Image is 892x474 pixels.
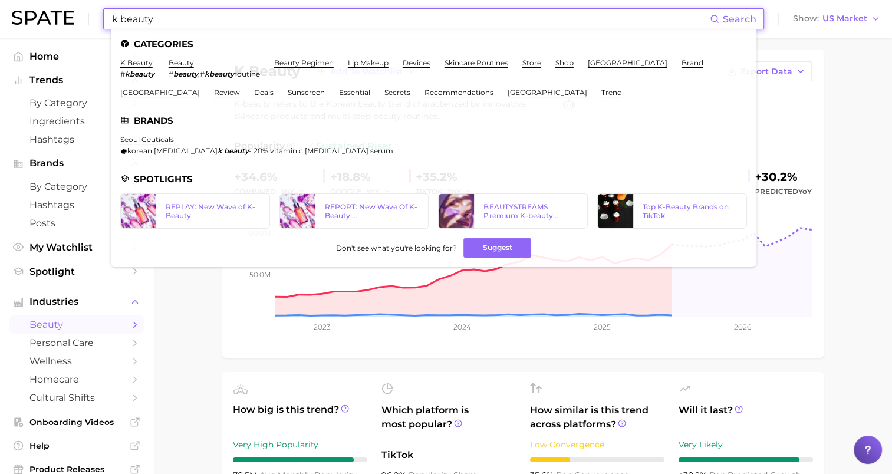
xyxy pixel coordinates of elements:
a: sunscreen [288,88,325,97]
span: TikTok [381,448,516,462]
span: Spotlight [29,266,124,277]
div: 3 / 10 [530,457,664,462]
a: by Category [9,177,144,196]
em: beauty [224,146,249,155]
span: # [200,70,205,78]
a: Top K-Beauty Brands on TikTok [597,193,747,229]
span: Posts [29,218,124,229]
a: wellness [9,352,144,370]
a: trend [601,88,622,97]
span: Predicted [755,185,812,199]
span: Hashtags [29,199,124,210]
img: SPATE [12,11,74,25]
button: Trends [9,71,144,89]
a: shop [555,58,574,67]
div: REPORT: New Wave Of K-Beauty: [GEOGRAPHIC_DATA]’s Trending Innovations In Skincare & Color Cosmetics [325,202,419,220]
span: Which platform is most popular? [381,403,516,442]
a: Ingredients [9,112,144,130]
span: Search [723,14,756,25]
a: personal care [9,334,144,352]
div: Very Likely [679,437,813,452]
a: seoul ceuticals [120,135,174,144]
a: Posts [9,214,144,232]
span: by Category [29,97,124,108]
div: Top K-Beauty Brands on TikTok [643,202,737,220]
span: wellness [29,355,124,367]
span: homecare [29,374,124,385]
span: beauty [29,319,124,330]
tspan: 2023 [313,322,330,331]
em: k [218,146,222,155]
span: Onboarding Videos [29,417,124,427]
span: Home [29,51,124,62]
a: devices [403,58,430,67]
a: recommendations [424,88,493,97]
a: [GEOGRAPHIC_DATA] [508,88,587,97]
button: ShowUS Market [790,11,883,27]
span: How similar is this trend across platforms? [530,403,664,432]
span: Ingredients [29,116,124,127]
span: Will it last? [679,403,813,432]
div: Low Convergence [530,437,664,452]
a: REPORT: New Wave Of K-Beauty: [GEOGRAPHIC_DATA]’s Trending Innovations In Skincare & Color Cosmetics [279,193,429,229]
tspan: 2024 [453,322,470,331]
tspan: 2026 [733,322,751,331]
tspan: 2025 [594,322,611,331]
a: [GEOGRAPHIC_DATA] [588,58,667,67]
a: brand [682,58,703,67]
input: Search here for a brand, industry, or ingredient [111,9,710,29]
a: Onboarding Videos [9,413,144,431]
span: My Watchlist [29,242,124,253]
span: Hashtags [29,134,124,145]
span: Industries [29,297,124,307]
div: 9 / 10 [679,457,813,462]
a: review [214,88,240,97]
a: homecare [9,370,144,389]
span: cultural shifts [29,392,124,403]
button: Suggest [463,238,531,258]
div: +30.2% [755,167,812,186]
a: My Watchlist [9,238,144,256]
li: Categories [120,39,747,49]
li: Brands [120,116,747,126]
a: lip makeup [348,58,389,67]
a: BEAUTYSTREAMS Premium K-beauty Trends Report [438,193,588,229]
a: REPLAY: New Wave of K-Beauty [120,193,270,229]
span: Trends [29,75,124,85]
a: by Category [9,94,144,112]
a: cultural shifts [9,389,144,407]
span: Show [793,15,819,22]
span: by Category [29,181,124,192]
span: # [169,70,173,78]
a: Hashtags [9,130,144,149]
div: REPLAY: New Wave of K-Beauty [166,202,260,220]
div: BEAUTYSTREAMS Premium K-beauty Trends Report [483,202,578,220]
a: Spotlight [9,262,144,281]
button: Export Data [720,61,812,81]
button: Industries [9,293,144,311]
span: Export Data [740,67,792,77]
span: personal care [29,337,124,348]
span: routine [234,70,260,78]
div: Very High Popularity [233,437,367,452]
a: essential [339,88,370,97]
a: deals [254,88,274,97]
span: Brands [29,158,124,169]
a: store [522,58,541,67]
a: Help [9,437,144,455]
span: How big is this trend? [233,403,367,432]
span: Don't see what you're looking for? [335,243,456,252]
span: - 20% vitamin c [MEDICAL_DATA] serum [249,146,393,155]
a: secrets [384,88,410,97]
a: k beauty [120,58,153,67]
span: US Market [822,15,867,22]
a: Hashtags [9,196,144,214]
div: 9 / 10 [233,457,367,462]
a: beauty regimen [274,58,334,67]
span: # [120,70,125,78]
span: korean [MEDICAL_DATA] [127,146,218,155]
a: beauty [9,315,144,334]
em: kbeauty [125,70,154,78]
a: skincare routines [445,58,508,67]
em: kbeauty [205,70,234,78]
